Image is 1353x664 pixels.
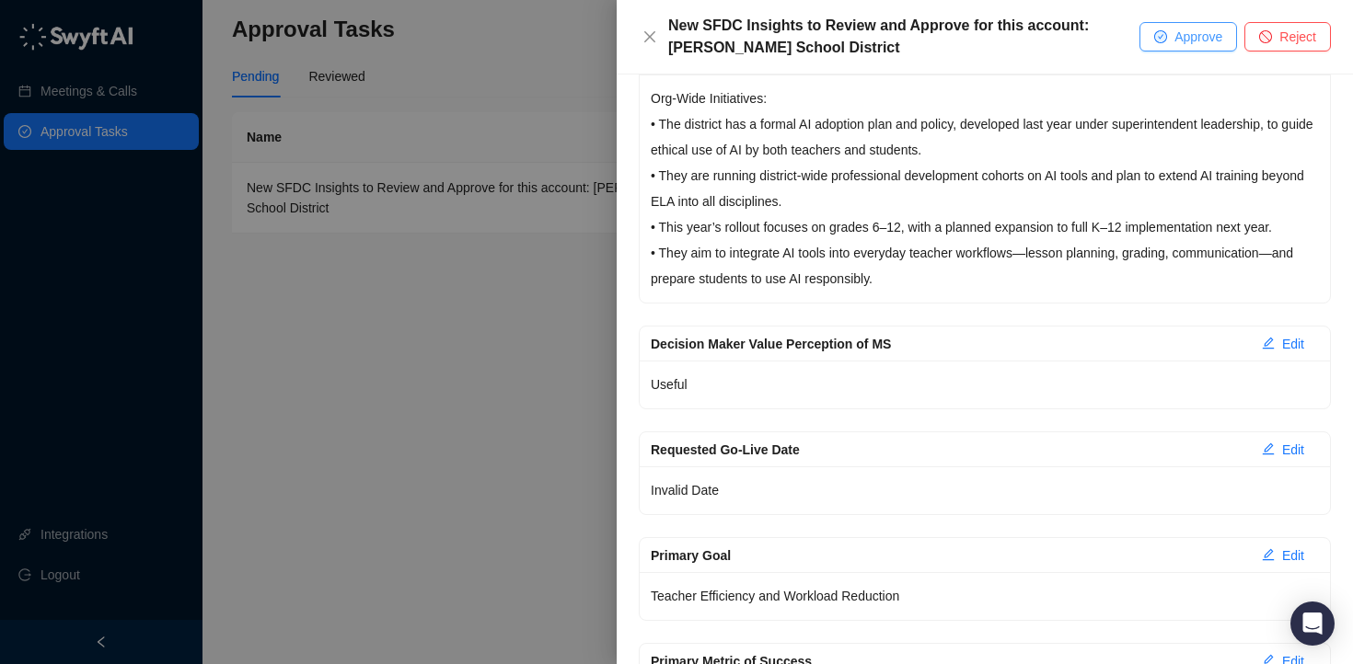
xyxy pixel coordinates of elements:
[1247,541,1319,570] button: Edit
[639,26,661,48] button: Close
[1244,22,1331,52] button: Reject
[1154,30,1167,43] span: check-circle
[668,15,1139,59] div: New SFDC Insights to Review and Approve for this account: [PERSON_NAME] School District
[1262,442,1275,455] span: edit
[1262,548,1275,561] span: edit
[1282,545,1304,566] span: Edit
[1279,27,1316,47] span: Reject
[651,583,1319,609] p: Teacher Efficiency and Workload Reduction
[1282,334,1304,354] span: Edit
[1139,22,1237,52] button: Approve
[651,477,1319,503] p: Invalid Date
[1290,601,1335,646] div: Open Intercom Messenger
[651,334,1247,354] div: Decision Maker Value Perception of MS
[651,545,1247,566] div: Primary Goal
[1282,440,1304,460] span: Edit
[651,440,1247,460] div: Requested Go-Live Date
[1247,435,1319,464] button: Edit
[1259,30,1272,43] span: stop
[642,29,657,44] span: close
[651,86,1319,292] p: Org-Wide Initiatives: • The district has a formal AI adoption plan and policy, developed last yea...
[1174,27,1222,47] span: Approve
[1247,329,1319,359] button: Edit
[1262,337,1275,349] span: edit
[651,372,1319,397] p: Useful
